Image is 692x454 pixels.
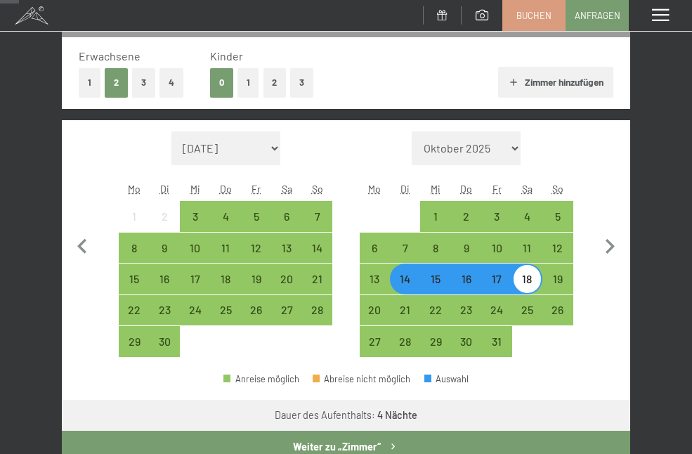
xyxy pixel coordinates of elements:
span: Kinder [210,49,243,63]
div: Anreise möglich [302,295,332,325]
div: Sat Oct 18 2025 [512,264,542,294]
div: Thu Oct 02 2025 [451,201,481,231]
div: Anreise möglich [150,326,180,356]
div: Anreise möglich [451,201,481,231]
abbr: Freitag [252,183,261,195]
abbr: Mittwoch [431,183,440,195]
abbr: Dienstag [160,183,169,195]
div: Anreise möglich [542,295,573,325]
div: Mon Sep 15 2025 [119,264,149,294]
div: 30 [151,336,178,363]
button: 4 [159,68,183,97]
div: 3 [181,211,209,238]
div: 26 [544,304,571,332]
div: Anreise möglich [119,233,149,263]
div: 20 [273,273,301,301]
div: Sun Sep 14 2025 [302,233,332,263]
div: 7 [303,211,331,238]
div: Anreise nicht möglich [119,201,149,231]
div: Anreise möglich [451,233,481,263]
div: Tue Oct 21 2025 [390,295,420,325]
div: 3 [483,211,510,238]
div: Mon Sep 22 2025 [119,295,149,325]
div: Sat Oct 25 2025 [512,295,542,325]
div: Fri Oct 31 2025 [481,326,511,356]
div: Sun Oct 12 2025 [542,233,573,263]
div: 6 [361,242,389,270]
div: Anreise möglich [420,201,450,231]
div: Wed Oct 01 2025 [420,201,450,231]
div: Sun Sep 28 2025 [302,295,332,325]
div: Mon Sep 01 2025 [119,201,149,231]
div: Anreise möglich [119,264,149,294]
div: 7 [391,242,419,270]
div: Anreise möglich [360,295,390,325]
div: Anreise möglich [211,233,241,263]
div: 10 [483,242,510,270]
div: Anreise möglich [241,264,271,294]
div: Anreise möglich [150,233,180,263]
div: 5 [242,211,270,238]
div: Anreise möglich [241,201,271,231]
div: Sat Sep 13 2025 [272,233,302,263]
span: Anfragen [575,9,620,22]
button: Nächster Monat [595,131,625,358]
button: 1 [79,68,100,97]
div: Tue Sep 23 2025 [150,295,180,325]
div: 22 [120,304,148,332]
div: 18 [514,273,541,301]
div: Wed Oct 15 2025 [420,264,450,294]
div: Sat Sep 20 2025 [272,264,302,294]
span: Buchen [516,9,551,22]
div: 22 [422,304,449,332]
button: Vorheriger Monat [67,131,97,358]
div: Sun Oct 19 2025 [542,264,573,294]
div: Anreise möglich [211,264,241,294]
div: 6 [273,211,301,238]
div: Wed Sep 24 2025 [180,295,210,325]
div: Fri Oct 24 2025 [481,295,511,325]
div: 4 [514,211,541,238]
abbr: Montag [368,183,381,195]
abbr: Samstag [282,183,292,195]
div: Fri Oct 10 2025 [481,233,511,263]
div: Wed Oct 22 2025 [420,295,450,325]
div: Tue Oct 14 2025 [390,264,420,294]
div: Thu Sep 18 2025 [211,264,241,294]
div: Anreise möglich [512,264,542,294]
div: Abreise nicht möglich [313,375,411,384]
div: Wed Sep 03 2025 [180,201,210,231]
div: Dauer des Aufenthalts: [275,408,417,422]
div: 29 [120,336,148,363]
div: Auswahl [424,375,469,384]
div: 23 [452,304,480,332]
div: 8 [120,242,148,270]
div: Sun Oct 26 2025 [542,295,573,325]
div: 27 [273,304,301,332]
div: 24 [181,304,209,332]
div: Anreise möglich [390,295,420,325]
abbr: Sonntag [312,183,323,195]
div: Wed Sep 17 2025 [180,264,210,294]
div: Anreise möglich [420,326,450,356]
button: 3 [290,68,313,97]
div: Anreise möglich [512,201,542,231]
abbr: Dienstag [400,183,410,195]
abbr: Donnerstag [220,183,232,195]
div: 15 [120,273,148,301]
div: 15 [422,273,449,301]
div: Anreise möglich [542,264,573,294]
div: 16 [452,273,480,301]
div: 21 [391,304,419,332]
b: 4 Nächte [377,409,417,421]
div: Anreise möglich [542,233,573,263]
div: Anreise möglich [420,264,450,294]
div: Anreise möglich [451,295,481,325]
div: Thu Oct 16 2025 [451,264,481,294]
span: Erwachsene [79,49,141,63]
abbr: Mittwoch [190,183,200,195]
div: Anreise möglich [119,326,149,356]
div: Fri Oct 17 2025 [481,264,511,294]
div: Wed Oct 08 2025 [420,233,450,263]
div: Anreise möglich [451,326,481,356]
